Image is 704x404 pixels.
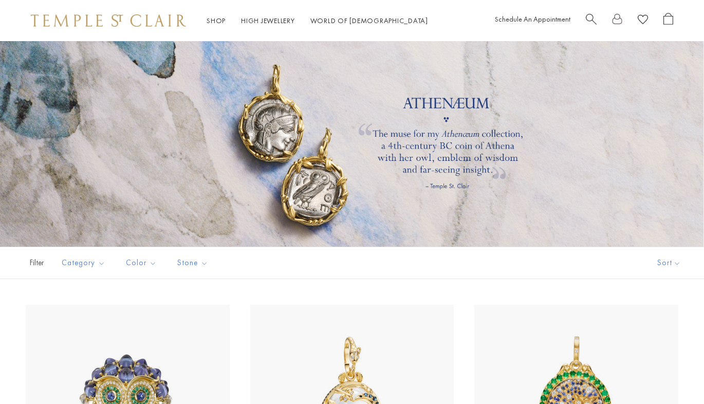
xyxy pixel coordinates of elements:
iframe: Gorgias live chat messenger [653,356,694,394]
a: Search [586,13,597,29]
a: View Wishlist [638,13,648,29]
span: Category [57,256,113,269]
a: Schedule An Appointment [495,14,570,24]
a: World of [DEMOGRAPHIC_DATA]World of [DEMOGRAPHIC_DATA] [310,16,428,25]
span: Stone [172,256,216,269]
img: Temple St. Clair [31,14,186,27]
a: Open Shopping Bag [663,13,673,29]
button: Show sort by [634,247,704,279]
button: Category [54,251,113,274]
button: Stone [170,251,216,274]
a: High JewelleryHigh Jewellery [241,16,295,25]
span: Color [121,256,164,269]
a: ShopShop [207,16,226,25]
nav: Main navigation [207,14,428,27]
button: Color [118,251,164,274]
